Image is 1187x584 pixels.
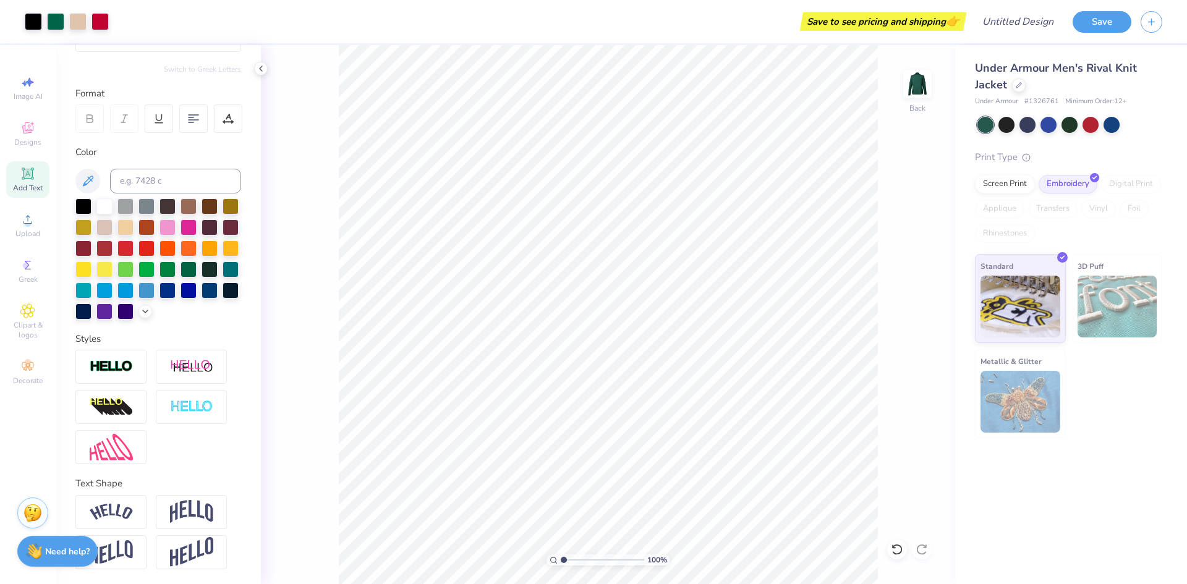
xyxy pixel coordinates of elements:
[803,12,963,31] div: Save to see pricing and shipping
[1028,200,1078,218] div: Transfers
[14,91,43,101] span: Image AI
[1120,200,1149,218] div: Foil
[981,276,1060,337] img: Standard
[90,540,133,564] img: Flag
[1101,175,1161,193] div: Digital Print
[15,229,40,239] span: Upload
[75,476,241,491] div: Text Shape
[170,359,213,375] img: Shadow
[975,200,1024,218] div: Applique
[975,150,1162,164] div: Print Type
[14,137,41,147] span: Designs
[110,169,241,193] input: e.g. 7428 c
[975,224,1035,243] div: Rhinestones
[1024,96,1059,107] span: # 1326761
[975,61,1137,92] span: Under Armour Men's Rival Knit Jacket
[981,260,1013,273] span: Standard
[905,72,930,96] img: Back
[75,332,241,346] div: Styles
[647,554,667,565] span: 100 %
[90,434,133,460] img: Free Distort
[19,274,38,284] span: Greek
[1078,276,1157,337] img: 3D Puff
[170,500,213,523] img: Arch
[975,175,1035,193] div: Screen Print
[975,96,1018,107] span: Under Armour
[981,371,1060,433] img: Metallic & Glitter
[170,400,213,414] img: Negative Space
[170,537,213,567] img: Rise
[13,376,43,386] span: Decorate
[1073,11,1131,33] button: Save
[90,504,133,520] img: Arc
[972,9,1063,34] input: Untitled Design
[1081,200,1116,218] div: Vinyl
[6,320,49,340] span: Clipart & logos
[1039,175,1097,193] div: Embroidery
[946,14,959,28] span: 👉
[90,397,133,417] img: 3d Illusion
[981,355,1042,368] span: Metallic & Glitter
[13,183,43,193] span: Add Text
[75,145,241,159] div: Color
[1078,260,1104,273] span: 3D Puff
[909,103,925,114] div: Back
[75,87,242,101] div: Format
[90,360,133,374] img: Stroke
[45,546,90,557] strong: Need help?
[1065,96,1127,107] span: Minimum Order: 12 +
[164,64,241,74] button: Switch to Greek Letters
